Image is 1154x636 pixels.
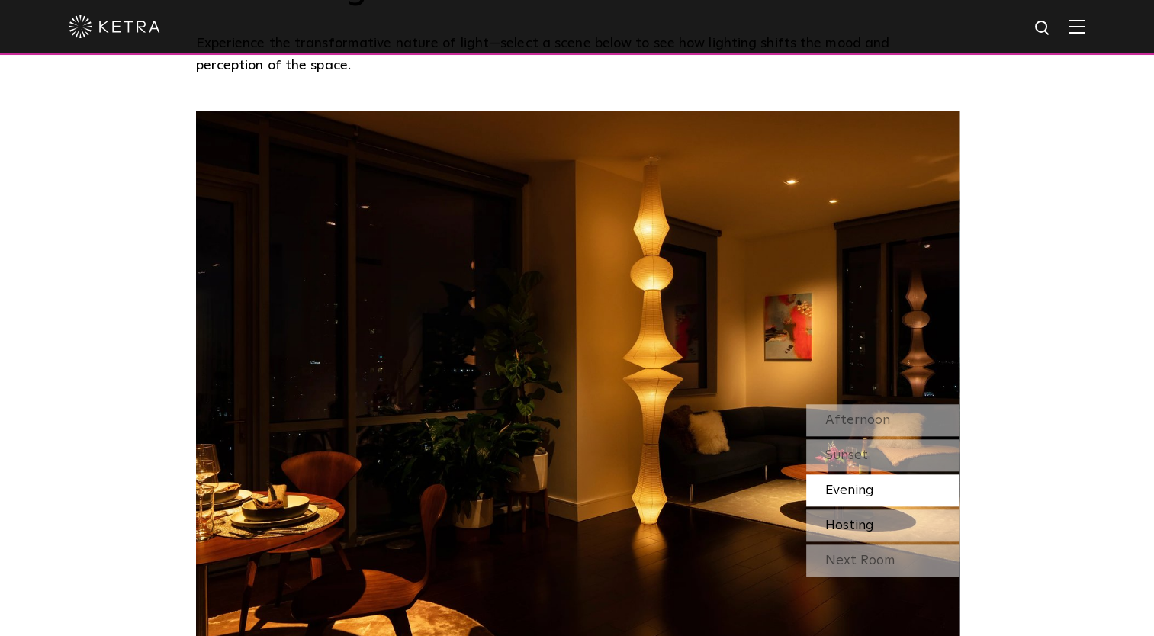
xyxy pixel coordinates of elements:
img: search icon [1033,19,1053,38]
img: Hamburger%20Nav.svg [1069,19,1085,34]
span: Evening [825,483,874,497]
span: Afternoon [825,413,890,427]
span: Sunset [825,448,868,462]
span: Hosting [825,519,874,532]
img: ketra-logo-2019-white [69,15,160,38]
div: Next Room [806,544,959,577]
